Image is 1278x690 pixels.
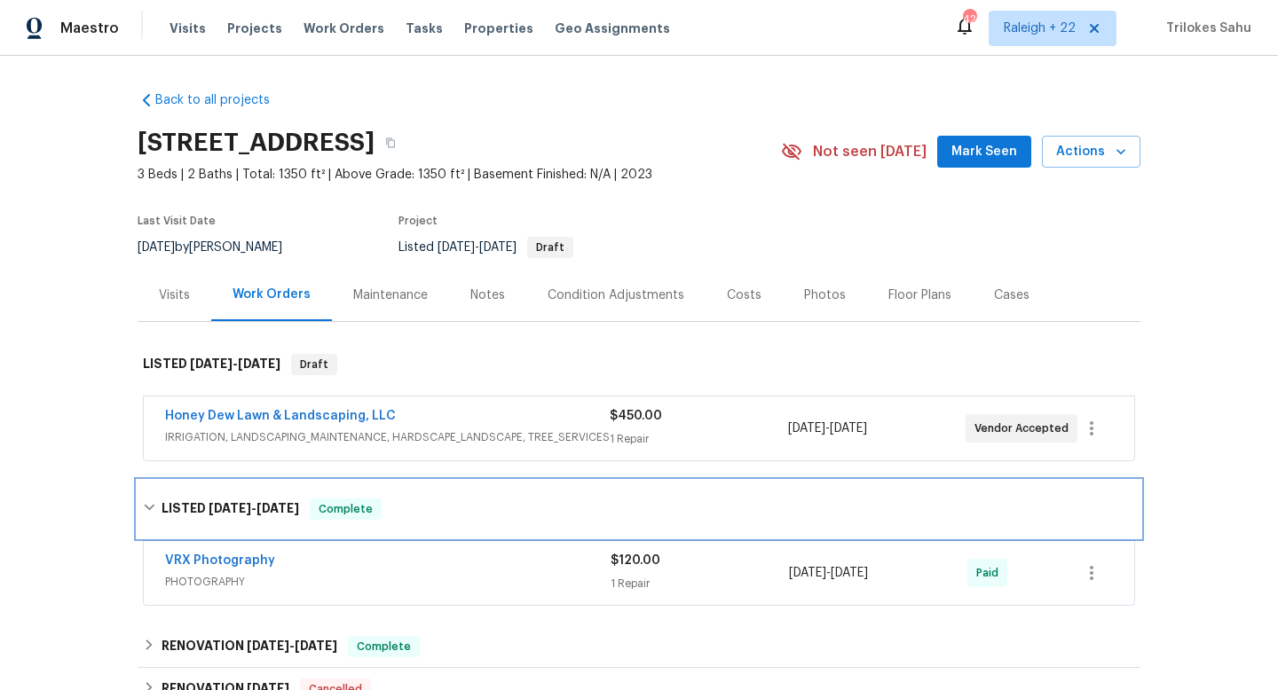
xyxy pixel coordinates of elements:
div: Cases [994,286,1029,304]
div: Maintenance [353,286,428,304]
span: - [789,564,868,582]
span: [DATE] [788,422,825,435]
span: Actions [1056,141,1126,163]
span: [DATE] [831,567,868,579]
span: Vendor Accepted [974,419,1076,437]
span: Draft [529,242,572,253]
span: Tasks [406,22,443,35]
span: [DATE] [479,241,517,254]
button: Mark Seen [937,136,1031,169]
span: Visits [170,20,206,37]
span: Complete [312,500,380,518]
div: Notes [470,286,505,304]
div: LISTED [DATE]-[DATE]Complete [138,481,1140,537]
span: [DATE] [830,422,867,435]
div: Floor Plans [888,286,951,304]
div: LISTED [DATE]-[DATE]Draft [138,336,1140,393]
span: Draft [293,356,335,373]
span: Properties [464,20,533,37]
span: $120.00 [611,554,660,567]
span: Last Visit Date [138,216,216,226]
span: [DATE] [789,567,826,579]
span: [DATE] [295,639,337,652]
a: Back to all projects [138,91,308,109]
span: - [438,241,517,254]
span: IRRIGATION, LANDSCAPING_MAINTENANCE, HARDSCAPE_LANDSCAPE, TREE_SERVICES [165,428,610,446]
h6: RENOVATION [162,636,337,657]
div: RENOVATION [DATE]-[DATE]Complete [138,625,1140,668]
span: Raleigh + 22 [1004,20,1076,37]
h6: LISTED [143,354,280,375]
span: [DATE] [256,502,299,514]
span: Projects [227,20,282,37]
a: Honey Dew Lawn & Landscaping, LLC [165,410,396,422]
span: - [190,357,280,370]
span: Trilokes Sahu [1159,20,1251,37]
span: [DATE] [438,241,475,254]
div: by [PERSON_NAME] [138,237,304,258]
span: [DATE] [209,502,251,514]
span: [DATE] [238,357,280,370]
span: Listed [398,241,573,254]
a: VRX Photography [165,554,275,567]
span: Project [398,216,438,226]
span: - [247,639,337,652]
div: Condition Adjustments [548,286,684,304]
div: Work Orders [233,286,311,303]
div: 423 [963,11,975,28]
span: Work Orders [304,20,384,37]
span: 3 Beds | 2 Baths | Total: 1350 ft² | Above Grade: 1350 ft² | Basement Finished: N/A | 2023 [138,166,781,184]
h2: [STREET_ADDRESS] [138,134,375,152]
span: [DATE] [190,357,233,370]
div: 1 Repair [611,575,789,592]
span: Maestro [60,20,119,37]
h6: LISTED [162,498,299,520]
span: Complete [350,638,418,655]
span: $450.00 [610,410,662,422]
div: Photos [804,286,846,304]
span: - [788,419,867,437]
span: Mark Seen [951,141,1017,163]
span: [DATE] [138,241,175,254]
div: Costs [727,286,761,304]
span: - [209,502,299,514]
span: Paid [976,564,1006,582]
span: Geo Assignments [555,20,670,37]
span: PHOTOGRAPHY [165,573,611,591]
div: 1 Repair [610,430,787,448]
div: Visits [159,286,190,304]
span: Not seen [DATE] [813,143,927,161]
span: [DATE] [247,639,289,652]
button: Copy Address [375,127,406,159]
button: Actions [1042,136,1140,169]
